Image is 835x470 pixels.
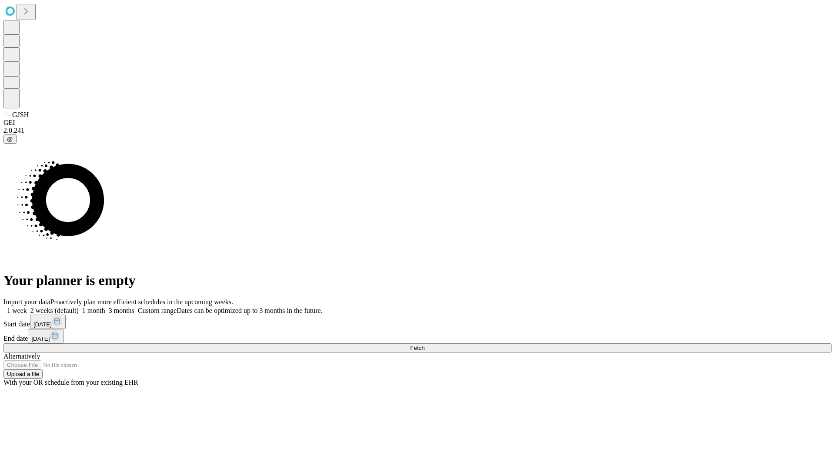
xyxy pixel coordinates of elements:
div: 2.0.241 [3,127,832,134]
span: Dates can be optimized up to 3 months in the future. [177,307,322,314]
div: GEI [3,119,832,127]
div: End date [3,329,832,343]
span: Fetch [410,345,424,351]
span: Proactively plan more efficient schedules in the upcoming weeks. [50,298,233,305]
div: Start date [3,315,832,329]
span: Custom range [138,307,177,314]
button: [DATE] [28,329,63,343]
span: 2 weeks (default) [30,307,79,314]
button: @ [3,134,17,144]
span: With your OR schedule from your existing EHR [3,379,138,386]
span: [DATE] [31,336,50,342]
span: 1 month [82,307,105,314]
span: GJSH [12,111,29,118]
button: Fetch [3,343,832,352]
span: Alternatively [3,352,40,360]
h1: Your planner is empty [3,272,832,289]
button: Upload a file [3,369,43,379]
span: 1 week [7,307,27,314]
button: [DATE] [30,315,66,329]
span: [DATE] [33,321,52,328]
span: 3 months [109,307,134,314]
span: @ [7,136,13,142]
span: Import your data [3,298,50,305]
